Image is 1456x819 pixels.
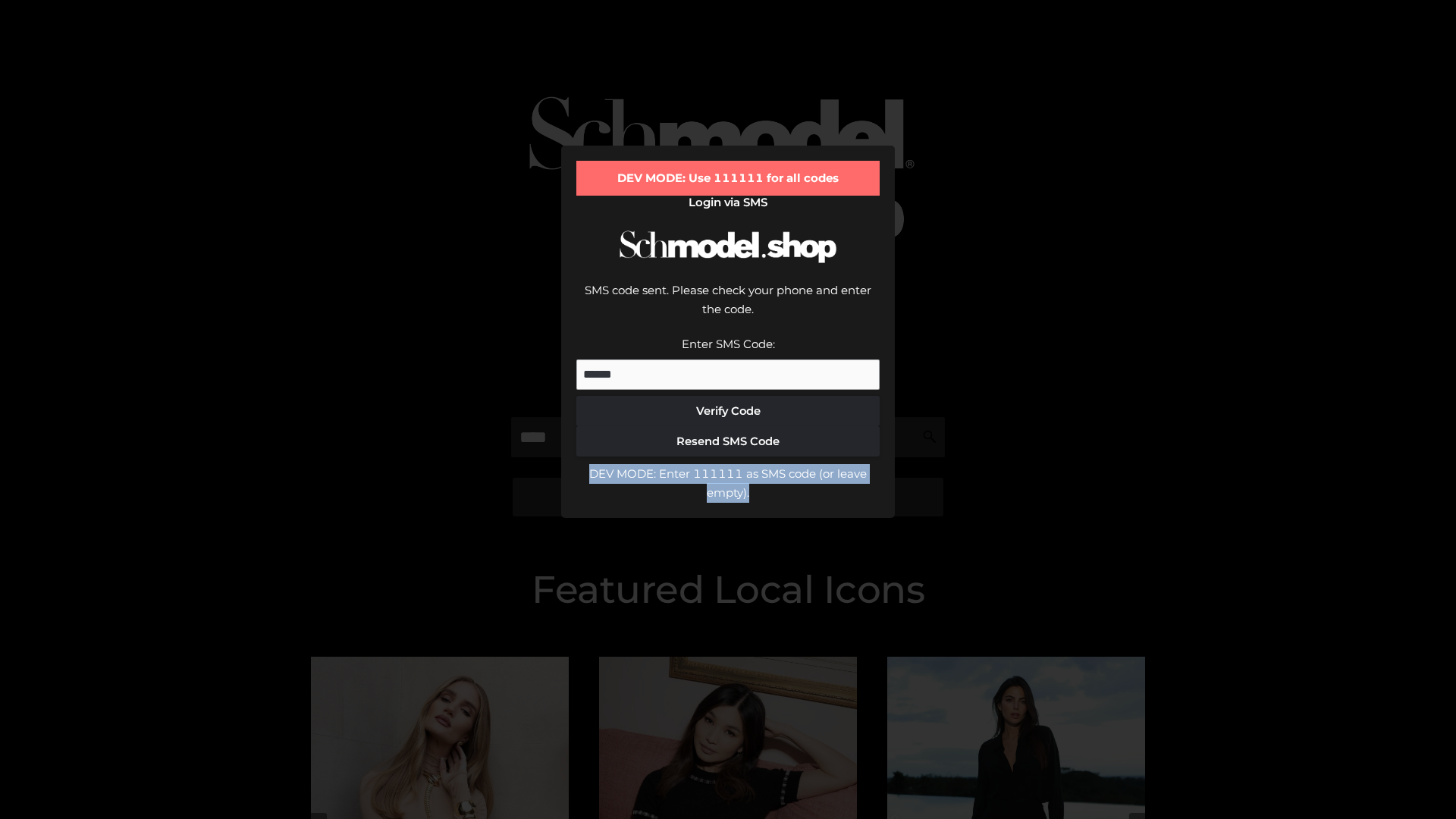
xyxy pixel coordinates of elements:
h2: Login via SMS [576,196,880,209]
label: Enter SMS Code: [682,337,775,351]
div: DEV MODE: Use 111111 for all codes [576,161,880,196]
div: SMS code sent. Please check your phone and enter the code. [576,281,880,334]
div: DEV MODE: Enter 111111 as SMS code (or leave empty). [576,464,880,503]
button: Verify Code [576,396,880,426]
img: Schmodel Logo [614,217,842,277]
button: Resend SMS Code [576,426,880,457]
